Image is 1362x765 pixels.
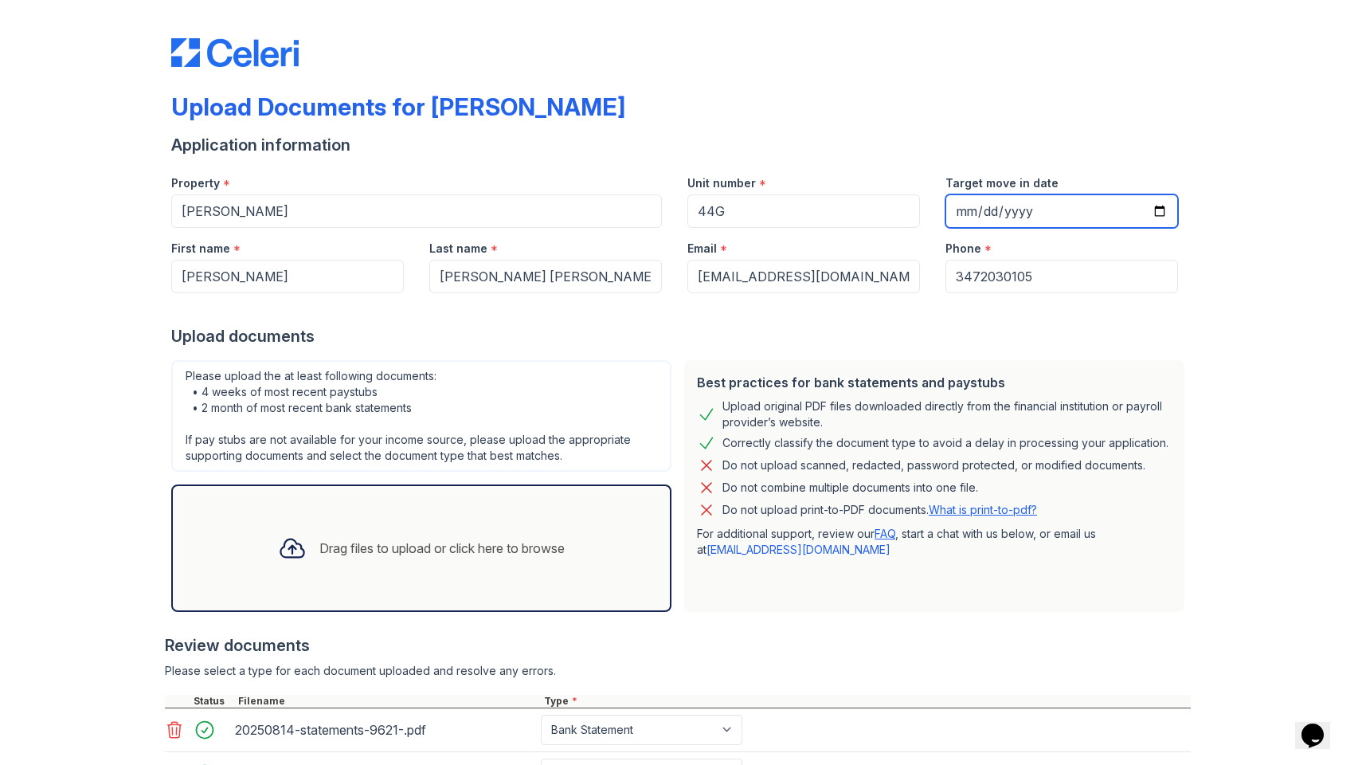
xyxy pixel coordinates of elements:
div: Review documents [165,634,1191,657]
div: Upload Documents for [PERSON_NAME] [171,92,625,121]
div: Status [190,695,235,708]
div: Best practices for bank statements and paystubs [697,373,1172,392]
label: Target move in date [945,175,1059,191]
a: [EMAIL_ADDRESS][DOMAIN_NAME] [706,543,890,556]
iframe: chat widget [1295,701,1346,749]
img: CE_Logo_Blue-a8612792a0a2168367f1c8372b55b34899dd931a85d93a1a3d3e32e68fde9ad4.png [171,38,299,67]
label: Unit number [687,175,756,191]
p: Do not upload print-to-PDF documents. [722,502,1037,518]
div: Filename [235,695,541,708]
div: Correctly classify the document type to avoid a delay in processing your application. [722,433,1168,453]
p: For additional support, review our , start a chat with us below, or email us at [697,526,1172,558]
div: Please upload the at least following documents: • 4 weeks of most recent paystubs • 2 month of mo... [171,360,671,472]
label: Property [171,175,220,191]
div: Upload original PDF files downloaded directly from the financial institution or payroll provider’... [722,398,1172,430]
a: FAQ [875,527,895,540]
label: Last name [429,241,487,257]
div: Drag files to upload or click here to browse [319,539,565,558]
label: Email [687,241,717,257]
div: Type [541,695,1191,708]
div: Do not combine multiple documents into one file. [722,478,978,497]
div: Please select a type for each document uploaded and resolve any errors. [165,663,1191,679]
div: 20250814-statements-9621-.pdf [235,717,534,743]
label: Phone [945,241,981,257]
div: Upload documents [171,325,1191,347]
label: First name [171,241,230,257]
a: What is print-to-pdf? [929,503,1037,516]
div: Application information [171,134,1191,156]
div: Do not upload scanned, redacted, password protected, or modified documents. [722,456,1145,475]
